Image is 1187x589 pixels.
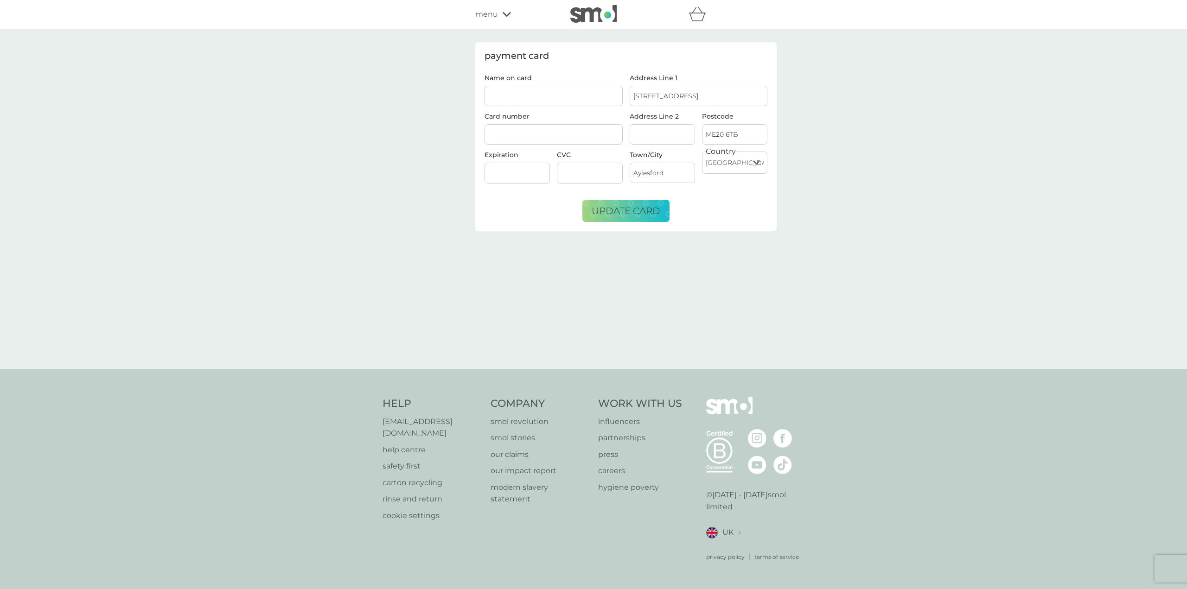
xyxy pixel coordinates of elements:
[485,112,530,120] label: Card number
[491,481,589,505] a: modern slavery statement
[689,5,712,24] div: basket
[722,526,734,538] span: UK
[630,113,695,120] label: Address Line 2
[706,397,753,428] img: smol
[598,465,682,477] a: careers
[383,477,481,489] a: carton recycling
[582,200,670,222] button: update card
[485,51,767,61] div: payment card
[598,481,682,494] a: hygiene poverty
[488,131,619,139] iframe: Secure card number input frame
[383,460,481,472] a: safety first
[773,456,792,474] img: visit the smol Tiktok page
[748,456,766,474] img: visit the smol Youtube page
[712,490,768,499] tcxspan: Call 2018 - 2025 via 3CX
[598,397,682,411] h4: Work With Us
[706,489,805,513] p: © smol limited
[488,169,546,177] iframe: Secure expiration date input frame
[598,432,682,444] a: partnerships
[702,113,767,120] label: Postcode
[383,510,481,522] a: cookie settings
[754,552,799,561] a: terms of service
[491,449,589,461] a: our claims
[738,530,741,535] img: select a new location
[485,75,623,81] label: Name on card
[383,493,481,505] a: rinse and return
[383,416,481,439] a: [EMAIL_ADDRESS][DOMAIN_NAME]
[570,5,617,23] img: smol
[598,416,682,428] a: influencers
[561,169,619,177] iframe: Secure CVC input frame
[491,432,589,444] a: smol stories
[491,465,589,477] a: our impact report
[475,8,498,20] span: menu
[592,205,660,216] span: update card
[748,429,766,448] img: visit the smol Instagram page
[706,552,745,561] a: privacy policy
[491,416,589,428] a: smol revolution
[706,527,718,538] img: UK flag
[557,151,571,159] label: CVC
[773,429,792,448] img: visit the smol Facebook page
[630,152,695,158] label: Town/City
[383,444,481,456] a: help centre
[630,75,768,81] label: Address Line 1
[491,397,589,411] h4: Company
[383,397,481,411] h4: Help
[598,449,682,461] a: press
[485,151,518,159] label: Expiration
[706,146,736,158] label: Country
